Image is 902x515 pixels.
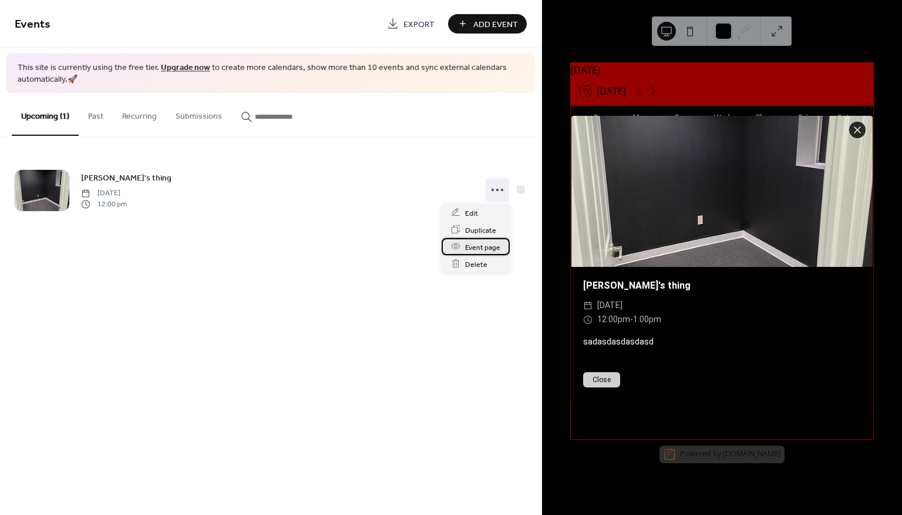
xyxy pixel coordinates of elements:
[571,279,873,293] div: [PERSON_NAME]'s thing
[113,93,166,135] button: Recurring
[166,93,231,135] button: Submissions
[465,241,500,253] span: Event page
[448,14,527,34] button: Add Event
[12,93,79,136] button: Upcoming (1)
[403,18,435,31] span: Export
[633,315,661,324] span: 1:00pm
[597,299,622,313] span: [DATE]
[81,199,127,209] span: 12:00 pm
[378,14,443,34] a: Export
[583,313,593,327] div: ​
[571,336,873,348] div: sadasdasdasdasd
[81,171,171,185] a: [PERSON_NAME]'s thing
[473,18,518,31] span: Add Event
[465,207,478,219] span: Edit
[583,299,593,313] div: ​
[630,315,633,324] span: -
[597,315,630,324] span: 12:00pm
[81,172,171,185] span: [PERSON_NAME]'s thing
[79,93,113,135] button: Past
[465,258,487,270] span: Delete
[15,13,51,36] span: Events
[583,372,620,387] button: Close
[161,60,210,76] a: Upgrade now
[18,62,524,85] span: This site is currently using the free tier. to create more calendars, show more than 10 events an...
[81,188,127,199] span: [DATE]
[465,224,496,236] span: Duplicate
